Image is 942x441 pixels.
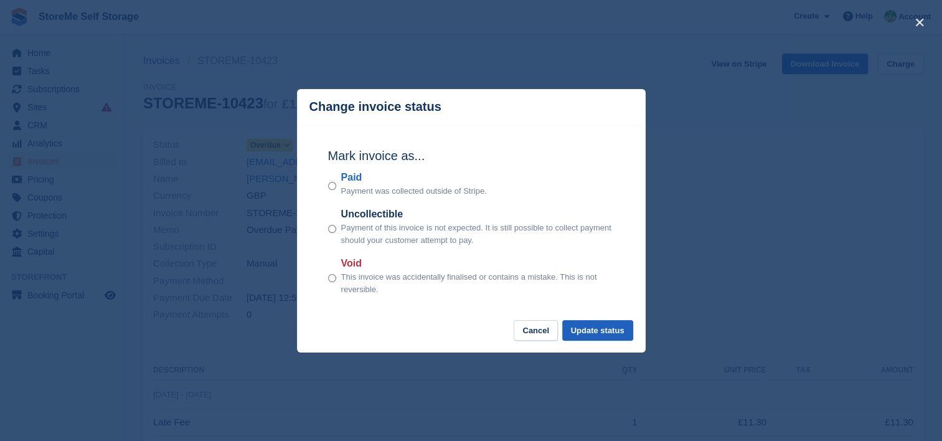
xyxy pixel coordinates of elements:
[341,207,615,222] label: Uncollectible
[562,320,633,341] button: Update status
[341,185,487,197] p: Payment was collected outside of Stripe.
[910,12,930,32] button: close
[341,170,487,185] label: Paid
[309,100,441,114] p: Change invoice status
[341,222,615,246] p: Payment of this invoice is not expected. It is still possible to collect payment should your cust...
[514,320,558,341] button: Cancel
[328,146,615,165] h2: Mark invoice as...
[341,271,615,295] p: This invoice was accidentally finalised or contains a mistake. This is not reversible.
[341,256,615,271] label: Void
